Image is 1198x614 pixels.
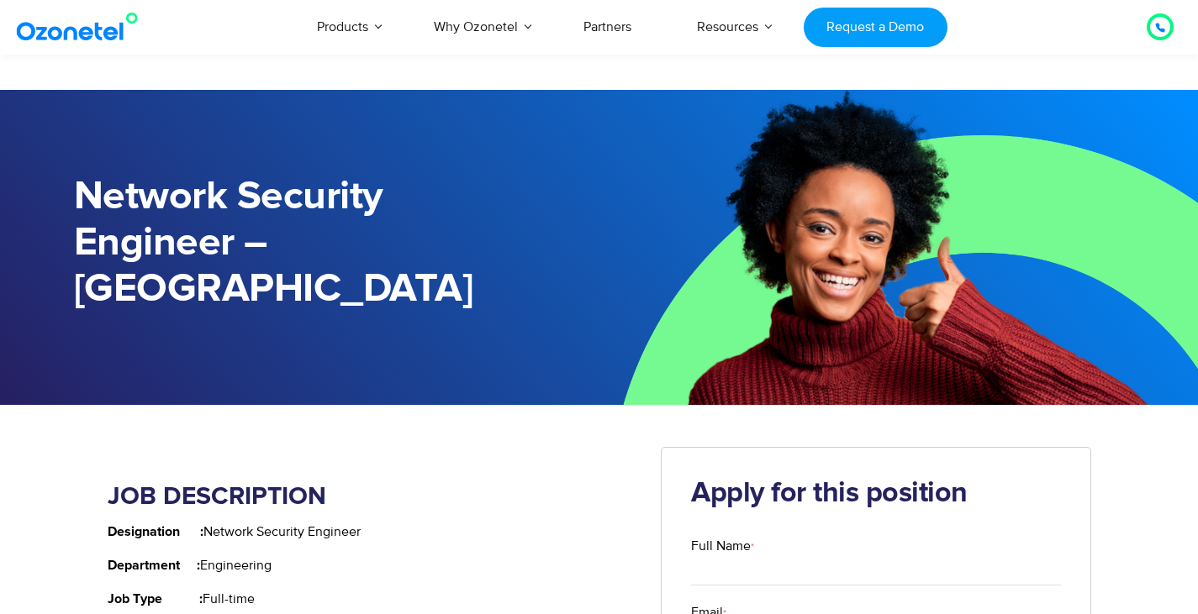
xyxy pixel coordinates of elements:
strong: Job Type : [108,592,203,606]
strong: Designation : [108,525,203,538]
strong: JOB DESCRIPTION [108,484,326,509]
label: Full Name [691,536,1061,556]
p: Network Security Engineer [108,522,636,542]
strong: Department : [108,559,200,572]
h2: Apply for this position [691,477,1061,511]
h1: Network Security Engineer – [GEOGRAPHIC_DATA] [74,174,599,312]
a: Request a Demo [804,8,947,47]
p: Engineering [108,555,636,575]
p: Full-time [108,589,636,609]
